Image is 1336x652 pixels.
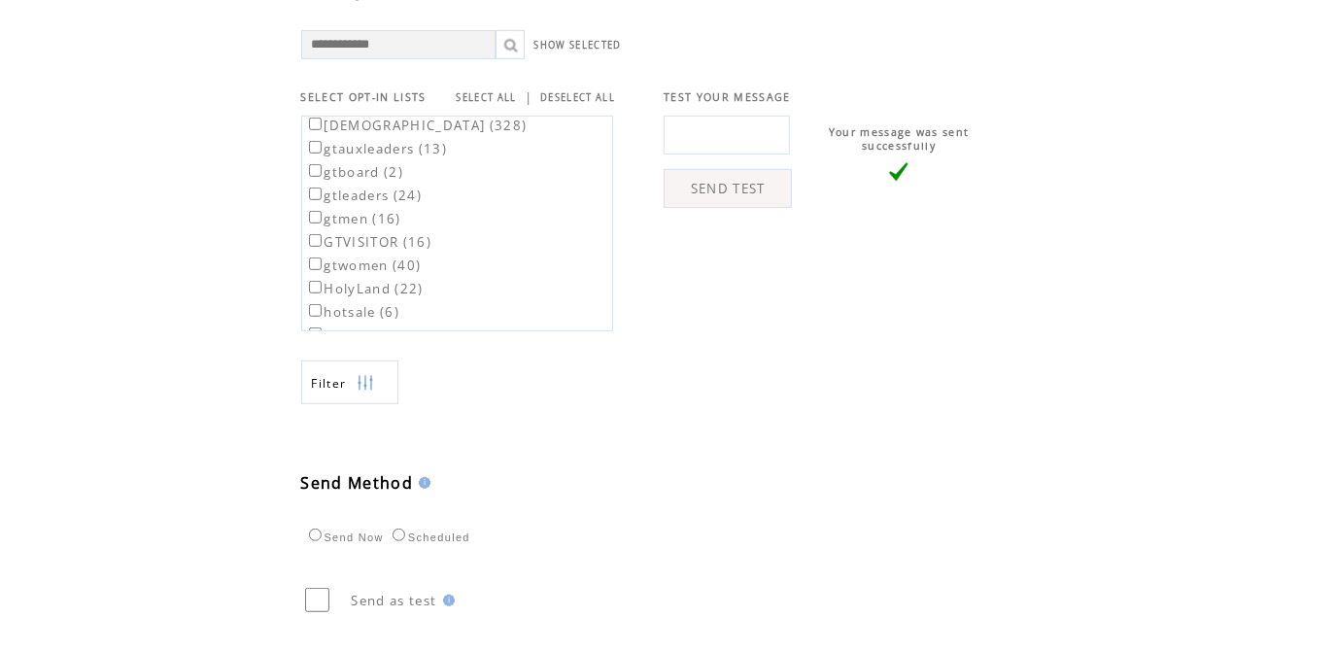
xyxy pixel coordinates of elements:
span: Your message was sent successfully [829,125,970,153]
label: gtauxleaders (13) [305,140,448,157]
input: Send Now [309,529,322,541]
span: Send Method [301,472,414,494]
a: DESELECT ALL [540,91,615,104]
span: TEST YOUR MESSAGE [664,90,791,104]
input: gtwomen (40) [309,257,322,270]
label: gtwomen (40) [305,257,422,274]
img: help.gif [437,595,455,606]
a: SHOW SELECTED [534,39,622,51]
a: SELECT ALL [457,91,517,104]
input: howto (39) [309,327,322,340]
input: gtleaders (24) [309,188,322,200]
img: filters.png [357,361,374,405]
span: SELECT OPT-IN LISTS [301,90,427,104]
img: help.gif [413,477,430,489]
span: Show filters [312,375,347,392]
label: gtleaders (24) [305,187,423,204]
img: vLarge.png [889,162,908,182]
label: Scheduled [388,532,470,543]
input: [DEMOGRAPHIC_DATA] (328) [309,118,322,130]
input: HolyLand (22) [309,281,322,293]
label: howto (39) [305,326,401,344]
label: hotsale (6) [305,303,400,321]
label: GTVISITOR (16) [305,233,432,251]
input: Scheduled [393,529,405,541]
input: GTVISITOR (16) [309,234,322,247]
input: gtmen (16) [309,211,322,223]
label: [DEMOGRAPHIC_DATA] (328) [305,117,528,134]
a: Filter [301,360,398,404]
input: gtauxleaders (13) [309,141,322,154]
label: gtboard (2) [305,163,404,181]
label: gtmen (16) [305,210,401,227]
input: hotsale (6) [309,304,322,317]
input: gtboard (2) [309,164,322,177]
a: SEND TEST [664,169,792,208]
label: Send Now [304,532,384,543]
span: | [525,88,532,106]
span: Send as test [352,592,437,609]
label: HolyLand (22) [305,280,424,297]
